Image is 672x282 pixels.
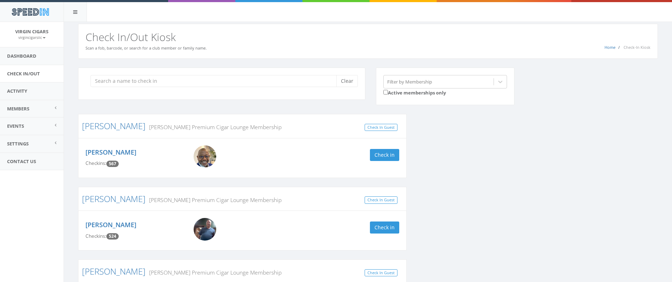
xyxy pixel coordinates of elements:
a: virgincigarsllc [18,34,46,40]
img: Kevin_Howerton.png [194,218,216,241]
small: Scan a fob, barcode, or search for a club member or family name. [86,45,207,51]
label: Active memberships only [383,88,446,96]
img: speedin_logo.png [8,5,52,18]
small: [PERSON_NAME] Premium Cigar Lounge Membership [146,196,282,204]
a: Check In Guest [365,269,397,277]
span: Checkin count [106,233,119,240]
div: Filter by Membership [387,78,432,85]
span: Checkin count [106,161,119,167]
img: VP.jpg [194,145,216,168]
small: [PERSON_NAME] Premium Cigar Lounge Membership [146,269,282,276]
a: Check In Guest [365,124,397,131]
a: [PERSON_NAME] [82,120,146,132]
a: Home [605,45,615,50]
button: Check in [370,149,399,161]
a: [PERSON_NAME] [82,193,146,205]
small: virgincigarsllc [18,35,46,40]
button: Check in [370,221,399,234]
span: Virgin Cigars [15,28,48,35]
span: Events [7,123,24,129]
button: Clear [336,75,358,87]
span: Settings [7,140,29,147]
small: [PERSON_NAME] Premium Cigar Lounge Membership [146,123,282,131]
a: Check In Guest [365,196,397,204]
input: Active memberships only [383,90,388,94]
h2: Check In/Out Kiosk [86,31,650,43]
input: Search a name to check in [90,75,342,87]
span: Checkins: [86,160,106,166]
span: Members [7,105,29,112]
a: [PERSON_NAME] [86,148,136,156]
a: [PERSON_NAME] [82,265,146,277]
a: [PERSON_NAME] [86,220,136,229]
span: Checkins: [86,233,106,239]
span: Check-In Kiosk [624,45,650,50]
span: Contact Us [7,158,36,165]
